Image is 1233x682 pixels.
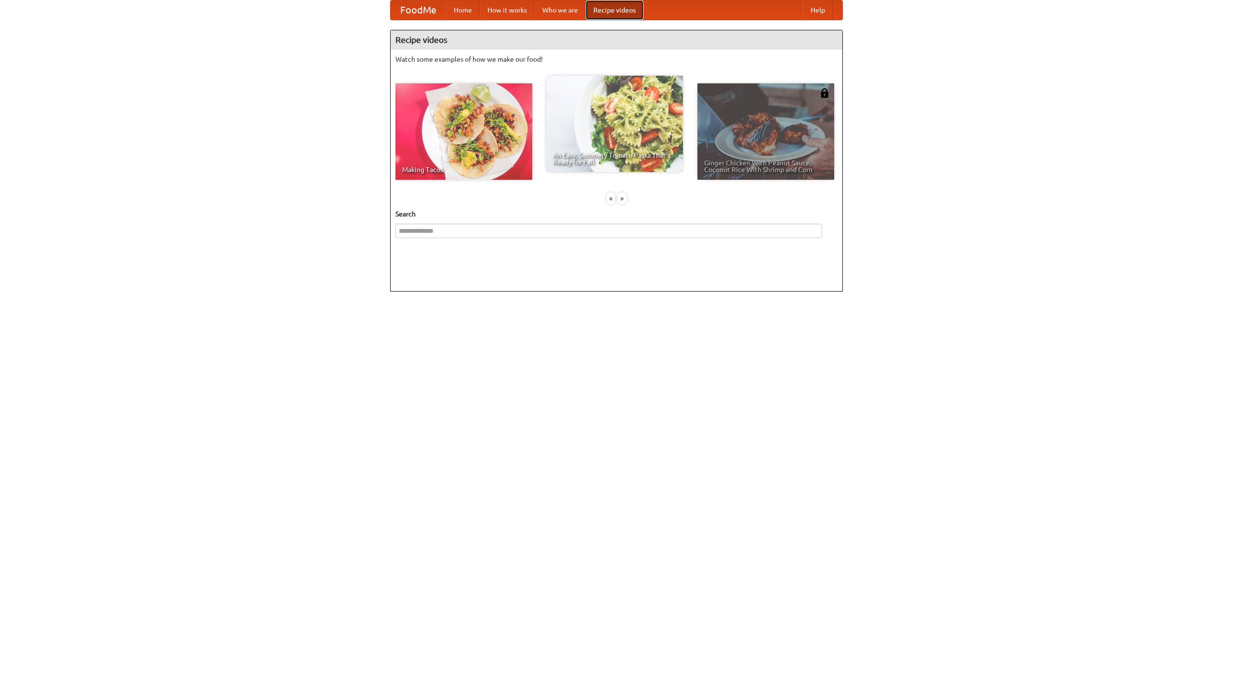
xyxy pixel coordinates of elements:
img: 483408.png [820,88,829,98]
a: How it works [480,0,535,20]
a: An Easy, Summery Tomato Pasta That's Ready for Fall [546,76,683,172]
h5: Search [395,209,838,219]
span: Making Tacos [402,166,525,173]
h4: Recipe videos [391,30,842,50]
div: « [606,192,615,204]
a: FoodMe [391,0,446,20]
span: An Easy, Summery Tomato Pasta That's Ready for Fall [553,152,676,165]
a: Making Tacos [395,83,532,180]
a: Who we are [535,0,586,20]
a: Recipe videos [586,0,643,20]
a: Home [446,0,480,20]
a: Help [803,0,833,20]
p: Watch some examples of how we make our food! [395,54,838,64]
div: » [618,192,627,204]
